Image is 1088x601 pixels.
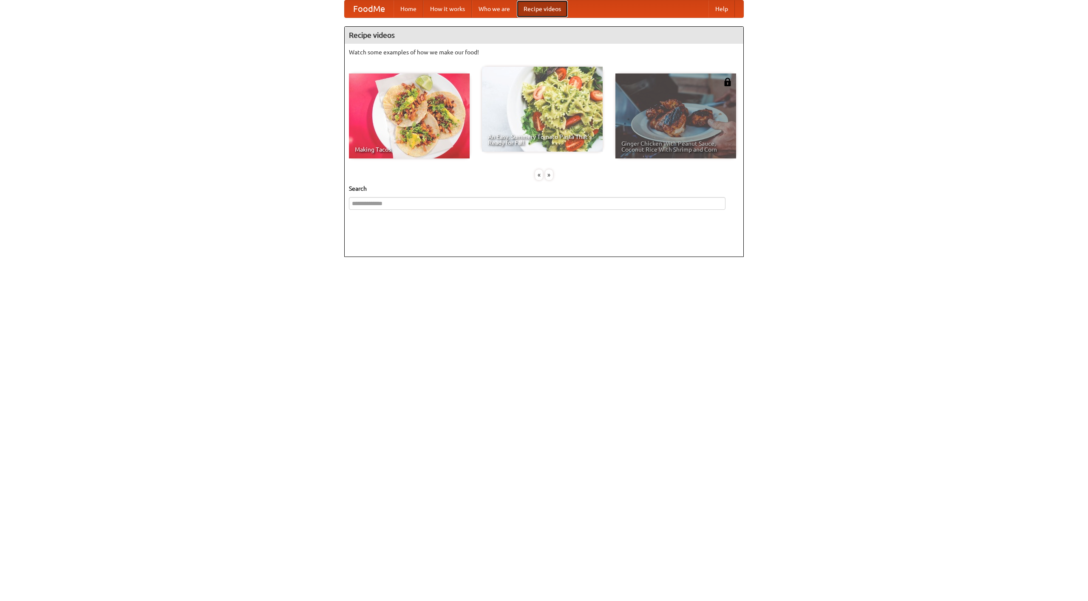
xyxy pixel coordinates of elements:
a: Help [708,0,735,17]
a: Recipe videos [517,0,568,17]
img: 483408.png [723,78,732,86]
span: Making Tacos [355,147,464,152]
span: An Easy, Summery Tomato Pasta That's Ready for Fall [488,134,597,146]
a: An Easy, Summery Tomato Pasta That's Ready for Fall [482,67,603,152]
a: Making Tacos [349,73,470,158]
div: » [545,169,553,180]
a: Who we are [472,0,517,17]
a: Home [394,0,423,17]
h4: Recipe videos [345,27,743,44]
h5: Search [349,184,739,193]
a: How it works [423,0,472,17]
a: FoodMe [345,0,394,17]
div: « [535,169,543,180]
p: Watch some examples of how we make our food! [349,48,739,56]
